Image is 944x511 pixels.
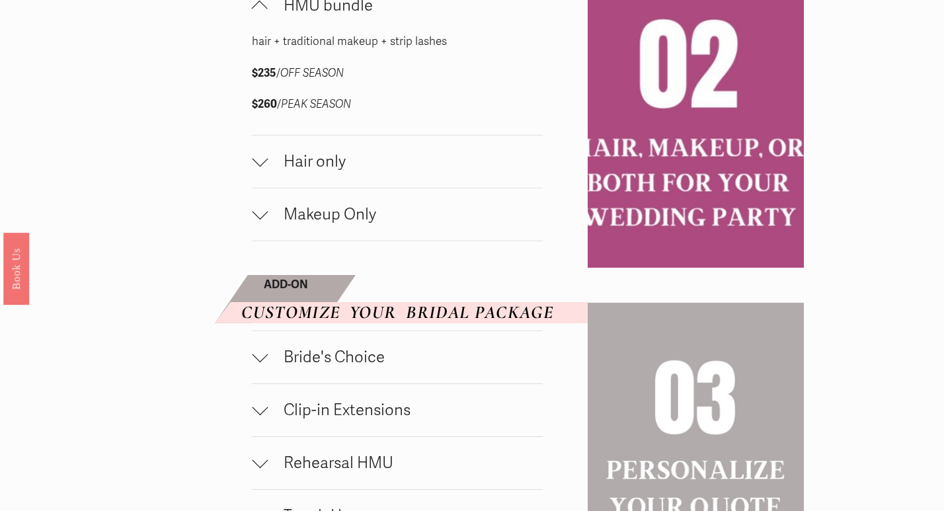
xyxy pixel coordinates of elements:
[268,348,543,367] span: Bride's Choice
[268,453,543,473] span: Rehearsal HMU
[252,188,543,241] button: Makeup Only
[252,97,277,111] strong: $260
[252,95,455,115] p: /
[252,331,543,383] button: Bride's Choice
[281,97,351,111] em: PEAK SEASON
[280,66,344,80] em: OFF SEASON
[252,63,455,84] p: /
[252,32,543,135] div: HMU bundle
[264,278,308,292] strong: ADD-ON
[268,401,543,420] span: Clip-in Extensions
[3,232,29,304] a: Book Us
[268,205,543,224] span: Makeup Only
[252,66,276,80] strong: $235
[241,301,553,323] em: CUSTOMIZE YOUR BRIDAL PACKAGE
[252,136,543,188] button: Hair only
[252,32,455,52] p: hair + traditional makeup + strip lashes
[268,152,543,171] span: Hair only
[252,437,543,489] button: Rehearsal HMU
[252,384,543,436] button: Clip-in Extensions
